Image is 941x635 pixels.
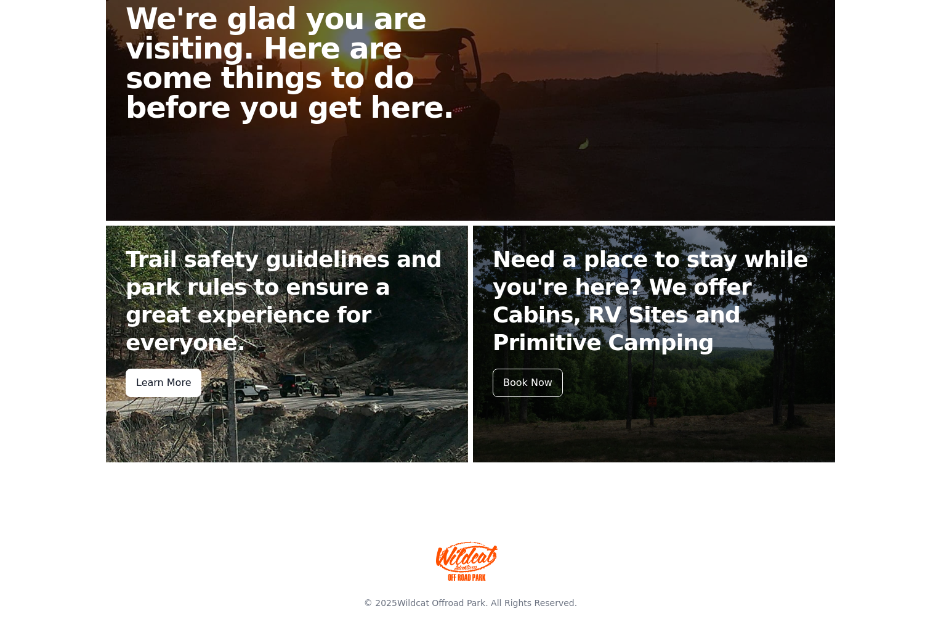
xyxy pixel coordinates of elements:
[397,598,485,608] a: Wildcat Offroad Park
[473,226,835,462] a: Need a place to stay while you're here? We offer Cabins, RV Sites and Primitive Camping Book Now
[126,369,201,397] div: Learn More
[364,598,577,608] span: © 2025 . All Rights Reserved.
[436,541,498,581] img: Wildcat Offroad park
[106,226,468,462] a: Trail safety guidelines and park rules to ensure a great experience for everyone. Learn More
[493,369,563,397] div: Book Now
[493,245,815,356] h2: Need a place to stay while you're here? We offer Cabins, RV Sites and Primitive Camping
[126,4,480,122] h2: We're glad you are visiting. Here are some things to do before you get here.
[126,245,448,356] h2: Trail safety guidelines and park rules to ensure a great experience for everyone.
